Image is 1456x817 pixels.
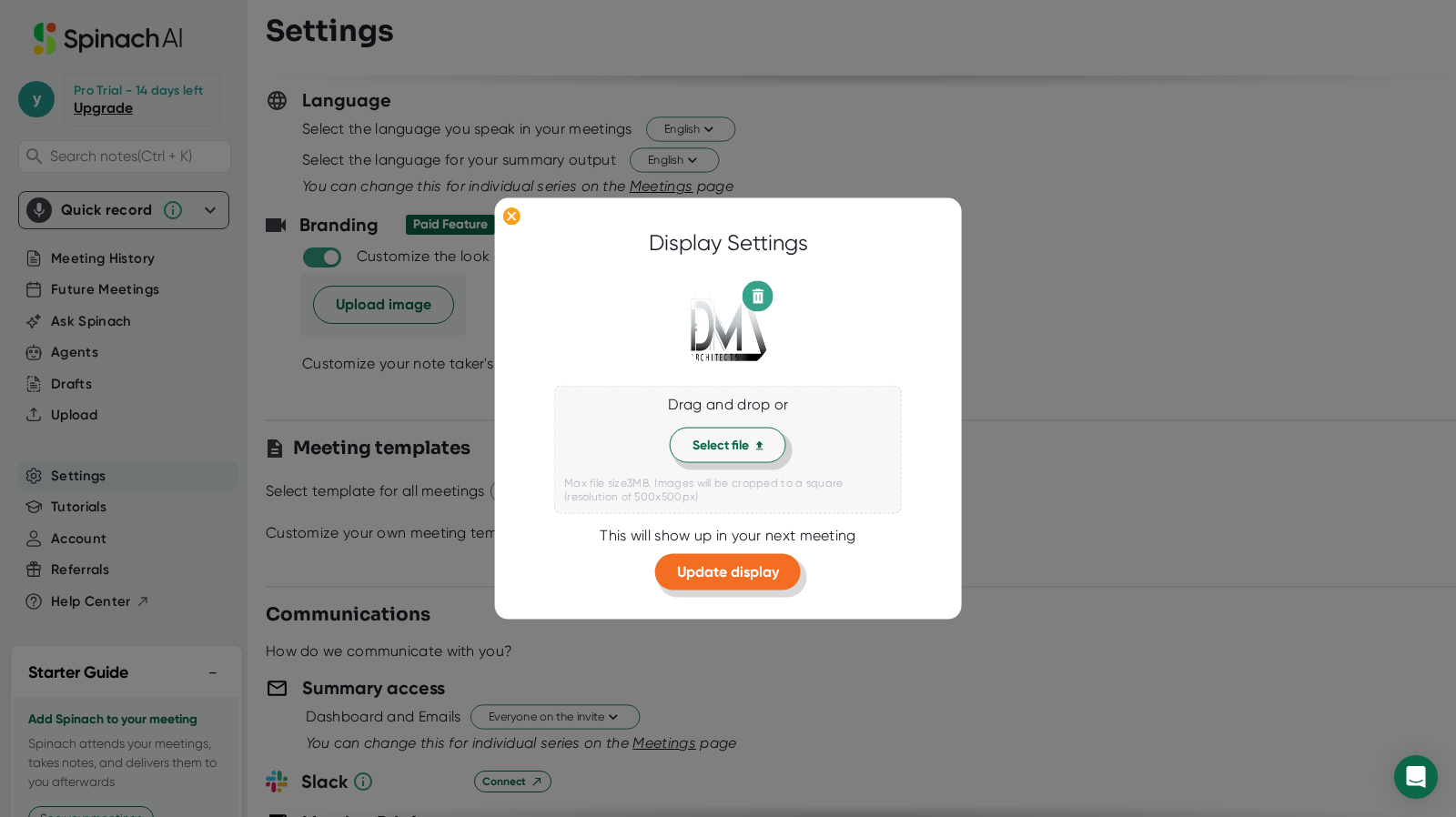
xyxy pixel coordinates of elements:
[655,554,801,590] button: Update display
[600,527,855,545] div: This will show up in your next meeting
[693,436,763,455] span: Select file
[564,477,892,504] div: Max file size 3 MB. Images will be cropped to a square (resolution of 500x500px)
[682,281,773,372] img: AwBOyXqnM9O8BgAAAABJRU5ErkJggg==
[677,563,779,580] span: Update display
[649,227,808,259] div: Display Settings
[670,428,786,463] button: Select file
[1394,755,1438,799] div: Open Intercom Messenger
[668,396,789,414] div: Drag and drop or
